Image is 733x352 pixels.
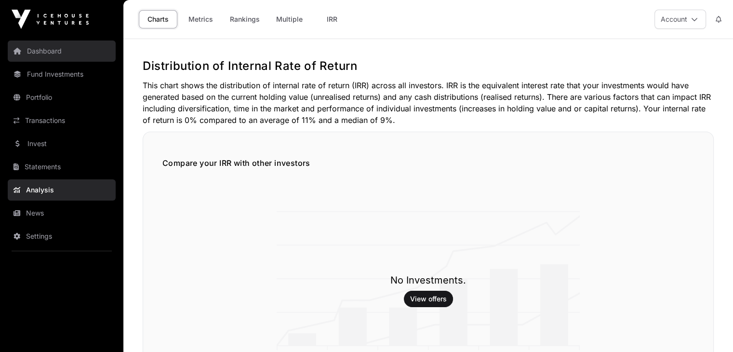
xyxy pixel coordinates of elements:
span: View offers [410,294,447,304]
a: Analysis [8,179,116,201]
button: View offers [404,291,453,307]
a: Dashboard [8,41,116,62]
a: Rankings [224,10,266,28]
a: News [8,203,116,224]
a: Charts [139,10,177,28]
a: Fund Investments [8,64,116,85]
a: Settings [8,226,116,247]
a: Multiple [270,10,309,28]
iframe: Chat Widget [685,306,733,352]
button: Account [654,10,706,29]
h1: No Investments. [390,273,466,287]
p: This chart shows the distribution of internal rate of return (IRR) across all investors. IRR is t... [143,80,714,126]
h5: Compare your IRR with other investors [162,157,694,169]
img: Icehouse Ventures Logo [12,10,89,29]
a: IRR [313,10,351,28]
a: Invest [8,133,116,154]
a: Metrics [181,10,220,28]
h2: Distribution of Internal Rate of Return [143,58,714,74]
a: Statements [8,156,116,177]
a: Transactions [8,110,116,131]
a: Portfolio [8,87,116,108]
